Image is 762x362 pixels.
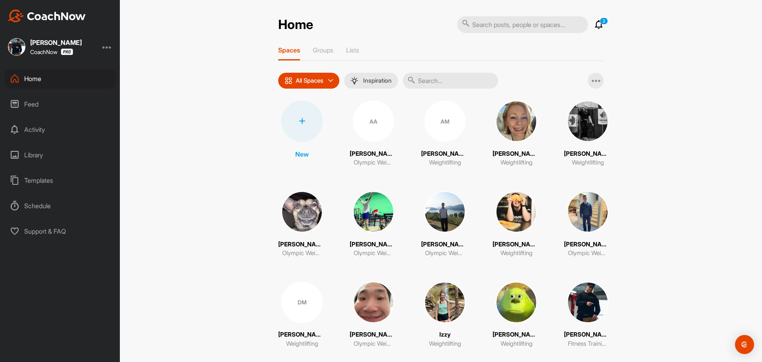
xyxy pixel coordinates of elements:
img: square_217b07076276fbe519ee1a495cfe3c9b.jpg [353,282,394,323]
p: Weightlifting [429,158,461,167]
div: [PERSON_NAME] [30,39,82,46]
a: AM[PERSON_NAME]Weightlifting [421,101,469,167]
img: square_3452a179479bbce7e2491f3b0f43b992.jpg [281,191,323,232]
h2: Home [278,17,313,33]
div: DM [281,282,323,323]
a: AA[PERSON_NAME]Olympic Weightlifting [350,101,397,167]
p: Weightlifting [500,158,533,167]
img: square_95fba3cb0f8fd9ebb92306c3257eac87.jpg [567,282,608,323]
a: [PERSON_NAME]Olympic Weightlifting [278,191,326,258]
img: square_85b68bfd588312835de83f9054282019.jpg [567,101,608,142]
p: [PERSON_NAME] [350,330,397,339]
p: Olympic Weightlifting [282,249,322,258]
a: IzzyWeightlifting [421,282,469,348]
p: [PERSON_NAME] [278,330,326,339]
img: square_2d2617882770c612992a346bd8beb571.jpg [424,282,466,323]
img: CoachNow Pro [61,48,73,55]
div: AM [424,101,466,142]
div: Templates [4,170,116,190]
img: icon [285,77,292,85]
div: Open Intercom Messenger [735,335,754,354]
p: [PERSON_NAME] [564,149,612,159]
p: Olympic Weightlifting [354,249,393,258]
p: Olympic Weightlifting [568,249,608,258]
p: [PERSON_NAME] [564,330,612,339]
p: Olympic Weightlifting [354,158,393,167]
input: Search... [403,73,498,89]
p: [PERSON_NAME] [350,149,397,159]
div: AA [353,101,394,142]
div: Schedule [4,196,116,216]
p: Izzy [439,330,450,339]
a: [PERSON_NAME]Weightlifting [564,101,612,167]
p: [PERSON_NAME] [493,149,540,159]
p: [PERSON_NAME] [564,240,612,249]
a: [PERSON_NAME]Olympic Weightlifting [421,191,469,258]
p: Weightlifting [500,249,533,258]
a: [PERSON_NAME]Weightlifting [493,191,540,258]
a: [PERSON_NAME]Olympic Weightlifting [564,191,612,258]
a: [PERSON_NAME]Olympic Weightlifting [350,191,397,258]
img: CoachNow [8,10,86,22]
p: [PERSON_NAME] [421,149,469,159]
div: CoachNow [30,48,73,55]
p: [PERSON_NAME] [493,240,540,249]
p: Fitness Training [568,339,608,348]
img: square_6f6cad0cfa02983be537e2cc26baa366.jpg [496,101,537,142]
img: square_4c3400ce35ca74250fe467f0cd0c1845.jpg [496,282,537,323]
p: Weightlifting [572,158,604,167]
img: square_d352f567a67d21411cea55a2e520b62b.jpg [496,191,537,232]
p: [PERSON_NAME] [278,240,326,249]
div: Home [4,69,116,89]
a: DM[PERSON_NAME]Weightlifting [278,282,326,348]
img: square_81325ddfc1d0623b5aa3666c3c46d7a7.jpg [353,191,394,232]
p: Inspiration [363,77,392,84]
a: [PERSON_NAME]Fitness Training [564,282,612,348]
img: square_94bcd3c0431310b87e38054c8f243ed4.jpg [567,191,608,232]
p: Olympic Weightlifting [425,249,465,258]
p: New [295,149,309,159]
p: [PERSON_NAME] [421,240,469,249]
p: Spaces [278,46,300,54]
a: [PERSON_NAME]Weightlifting [493,282,540,348]
p: Weightlifting [500,339,533,348]
p: Lists [346,46,359,54]
div: Support & FAQ [4,221,116,241]
p: All Spaces [296,77,323,84]
p: Groups [313,46,333,54]
p: [PERSON_NAME] [350,240,397,249]
img: square_6c5c5b10455de9ca8e952cbadcb2c7c7.jpg [424,191,466,232]
div: Library [4,145,116,165]
p: 3 [600,17,608,25]
p: Weightlifting [286,339,318,348]
p: Weightlifting [429,339,461,348]
p: [PERSON_NAME] [493,330,540,339]
a: [PERSON_NAME]Olympic Weightlifting [350,282,397,348]
div: Feed [4,94,116,114]
img: menuIcon [350,77,358,85]
input: Search posts, people or spaces... [457,16,588,33]
a: [PERSON_NAME]Weightlifting [493,101,540,167]
div: Activity [4,120,116,139]
img: square_95fba3cb0f8fd9ebb92306c3257eac87.jpg [8,38,25,56]
p: Olympic Weightlifting [354,339,393,348]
